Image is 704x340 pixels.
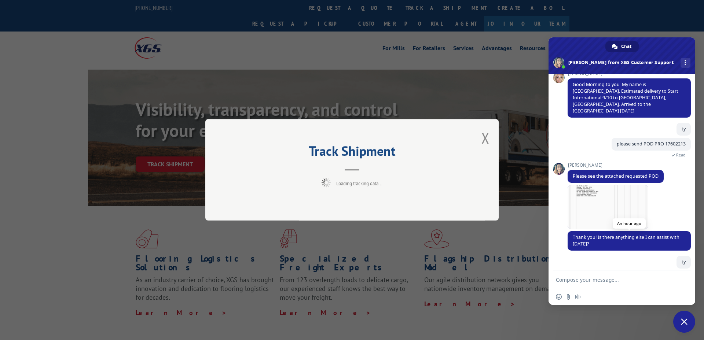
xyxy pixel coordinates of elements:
div: More channels [681,58,690,68]
span: Read [676,152,686,158]
span: Please see the attached requested POD [573,173,659,179]
span: ty [682,126,686,132]
span: Thank you! Is there anything else I can assist with [DATE]? [573,234,679,247]
div: Chat [605,41,639,52]
span: Send a file [565,294,571,300]
span: please send POD PRO 17602213 [617,141,686,147]
textarea: Compose your message... [556,277,672,283]
span: Chat [621,41,631,52]
div: Close chat [673,311,695,333]
span: ty [682,259,686,265]
span: Loading tracking data... [336,181,382,187]
span: Audio message [575,294,581,300]
img: xgs-loading [322,178,331,188]
span: [PERSON_NAME] [568,163,664,168]
h2: Track Shipment [242,146,462,160]
button: Close modal [481,128,489,148]
span: Good Morning to you. My name is [GEOGRAPHIC_DATA]. Estimated delivery to Start International 9/10... [573,81,678,114]
span: Insert an emoji [556,294,562,300]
